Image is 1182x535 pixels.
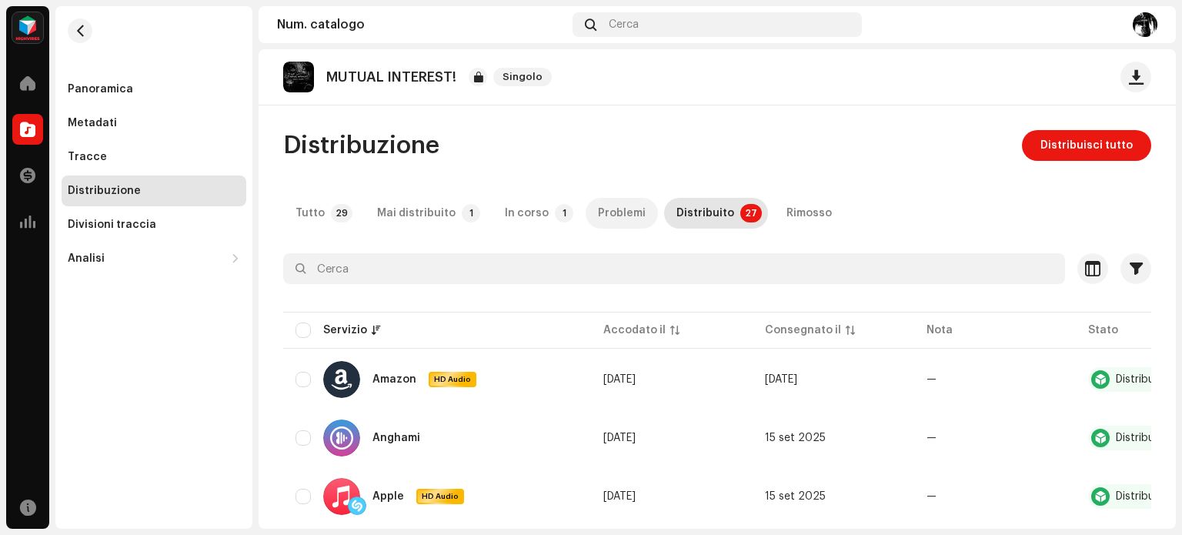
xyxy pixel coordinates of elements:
span: 10 set 2025 [603,491,636,502]
div: Metadati [68,117,117,129]
re-m-nav-item: Tracce [62,142,246,172]
span: Cerca [609,18,639,31]
span: 10 set 2025 [765,374,797,385]
div: Apple [372,491,404,502]
div: In corso [505,198,549,229]
span: 15 set 2025 [765,491,826,502]
button: Distribuisci tutto [1022,130,1151,161]
div: Distribuito [1116,491,1168,502]
div: Tracce [68,151,107,163]
img: 0b21da67-57a1-4baf-abb8-620bf9bd0d7f [1133,12,1157,37]
p-badge: 1 [462,204,480,222]
re-m-nav-item: Divisioni traccia [62,209,246,240]
p-badge: 1 [555,204,573,222]
re-a-table-badge: — [927,433,937,443]
img: feab3aad-9b62-475c-8caf-26f15a9573ee [12,12,43,43]
span: 10 set 2025 [603,433,636,443]
div: Accodato il [603,323,666,338]
re-m-nav-item: Distribuzione [62,176,246,206]
div: Num. catalogo [277,18,566,31]
div: Mai distribuito [377,198,456,229]
div: Distribuito [1116,374,1168,385]
p-badge: 27 [740,204,762,222]
div: Analisi [68,252,105,265]
div: Rimosso [786,198,832,229]
div: Divisioni traccia [68,219,156,231]
span: 9 set 2025 [603,374,636,385]
p-badge: 29 [331,204,352,222]
re-m-nav-item: Panoramica [62,74,246,105]
div: Problemi [598,198,646,229]
div: Servizio [323,323,367,338]
div: Consegnato il [765,323,841,338]
span: 15 set 2025 [765,433,826,443]
re-a-table-badge: — [927,491,937,502]
span: Distribuzione [283,130,439,161]
div: Panoramica [68,83,133,95]
div: Distribuito [676,198,734,229]
div: Distribuito [1116,433,1168,443]
span: Distribuisci tutto [1040,130,1133,161]
re-m-nav-item: Metadati [62,108,246,139]
div: Anghami [372,433,420,443]
span: HD Audio [418,491,462,502]
div: Distribuzione [68,185,141,197]
img: 3e560738-dc0d-41b6-bbfe-7daf678a85a2 [283,62,314,92]
div: Tutto [295,198,325,229]
re-a-table-badge: — [927,374,937,385]
re-m-nav-dropdown: Analisi [62,243,246,274]
div: Amazon [372,374,416,385]
span: HD Audio [430,374,475,385]
p: MUTUAL INTEREST! [326,69,456,85]
input: Cerca [283,253,1065,284]
span: Singolo [493,68,552,86]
